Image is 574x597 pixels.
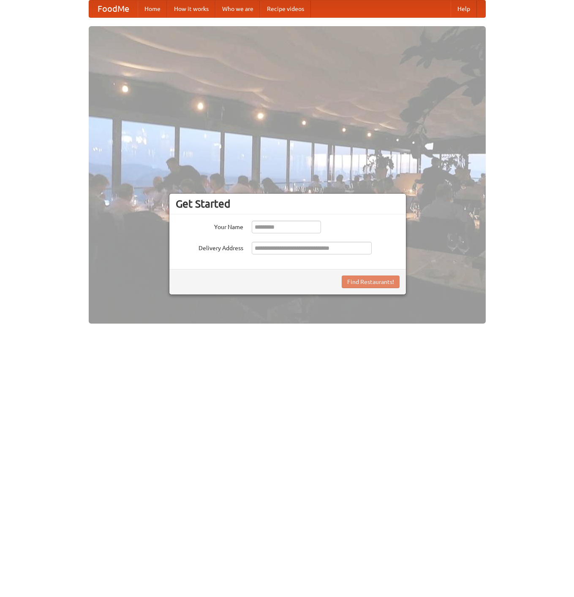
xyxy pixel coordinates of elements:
[167,0,215,17] a: How it works
[176,242,243,252] label: Delivery Address
[176,221,243,231] label: Your Name
[342,276,400,288] button: Find Restaurants!
[215,0,260,17] a: Who we are
[176,197,400,210] h3: Get Started
[451,0,477,17] a: Help
[89,0,138,17] a: FoodMe
[138,0,167,17] a: Home
[260,0,311,17] a: Recipe videos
